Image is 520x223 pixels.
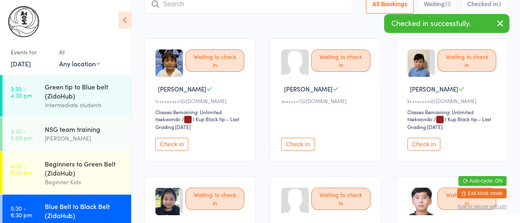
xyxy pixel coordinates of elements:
img: image1569855384.png [407,49,430,77]
div: taekwondo [155,115,180,122]
div: k••••••••i@[DOMAIN_NAME] [407,97,499,104]
img: image1665375183.png [155,49,183,77]
button: Auto-cycle: ON [458,176,506,186]
img: image1601959943.png [155,188,180,215]
time: 5:30 - 6:30 pm [11,205,32,218]
div: [PERSON_NAME] [45,134,124,143]
button: Check in [281,138,314,150]
span: [PERSON_NAME] [410,85,458,93]
a: [DATE] [11,59,31,68]
div: Checked in successfully. [384,14,509,33]
a: 3:30 -5:00 pmNSG team training[PERSON_NAME] [2,117,131,151]
div: Beginners to Green Belt (ZidoHub) [45,159,124,177]
div: NSG team training [45,124,124,134]
div: 10 [444,1,451,7]
div: Green tip to Blue belt (ZidoHub) [45,82,124,100]
span: / 1 Kup Black tip – Last Grading [DATE] [407,115,491,130]
div: Any location [59,59,100,68]
div: Waiting to check in [437,188,496,210]
div: 3 [498,1,501,7]
time: 3:30 - 5:00 pm [11,128,32,141]
button: Check in [155,138,188,150]
div: Blue Belt to Black Belt (ZidoHub) [45,202,124,220]
div: Waiting to check in [437,49,496,72]
div: Intermediate students [45,100,124,110]
span: [PERSON_NAME] [158,85,206,93]
div: t•••••••••1@[DOMAIN_NAME] [155,97,247,104]
time: 3:30 - 4:30 pm [11,85,32,99]
button: Check in [407,138,440,150]
div: Events for [11,45,51,59]
div: s••••••7@[DOMAIN_NAME] [281,97,372,104]
a: 4:30 -5:30 pmBeginners to Green Belt (ZidoHub)Beginner Kids [2,152,131,194]
img: image1751887640.png [407,188,435,215]
div: taekwondo [407,115,432,122]
button: how to secure with pin [458,204,506,209]
div: Beginner Kids [45,177,124,187]
span: [PERSON_NAME] [284,85,332,93]
div: Waiting to check in [185,49,244,72]
div: Classes Remaining: Unlimited [407,108,499,115]
span: / 1 Kup Black tip – Last Grading [DATE] [155,115,239,130]
div: At [59,45,100,59]
div: Classes Remaining: Unlimited [155,108,247,115]
div: Waiting to check in [311,188,370,210]
a: 3:30 -4:30 pmGreen tip to Blue belt (ZidoHub)Intermediate students [2,75,131,117]
img: Chungdo Taekwondo [8,6,39,37]
div: Waiting to check in [311,49,370,72]
button: Exit kiosk mode [457,188,506,198]
div: Waiting to check in [185,188,244,210]
time: 4:30 - 5:30 pm [11,162,32,176]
